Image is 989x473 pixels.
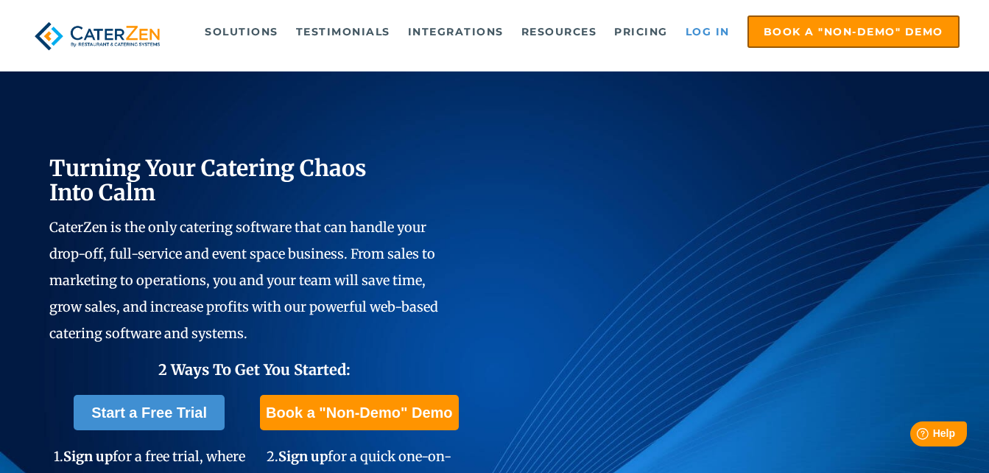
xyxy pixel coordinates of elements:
[747,15,960,48] a: Book a "Non-Demo" Demo
[260,395,458,430] a: Book a "Non-Demo" Demo
[74,395,225,430] a: Start a Free Trial
[29,15,164,57] img: caterzen
[197,17,286,46] a: Solutions
[858,416,973,457] iframe: Help widget launcher
[63,448,113,465] span: Sign up
[678,17,737,46] a: Log in
[49,219,438,342] span: CaterZen is the only catering software that can handle your drop-off, full-service and event spac...
[289,17,398,46] a: Testimonials
[189,15,960,48] div: Navigation Menu
[158,360,351,379] span: 2 Ways To Get You Started:
[401,17,511,46] a: Integrations
[278,448,328,465] span: Sign up
[49,154,367,206] span: Turning Your Catering Chaos Into Calm
[514,17,605,46] a: Resources
[607,17,675,46] a: Pricing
